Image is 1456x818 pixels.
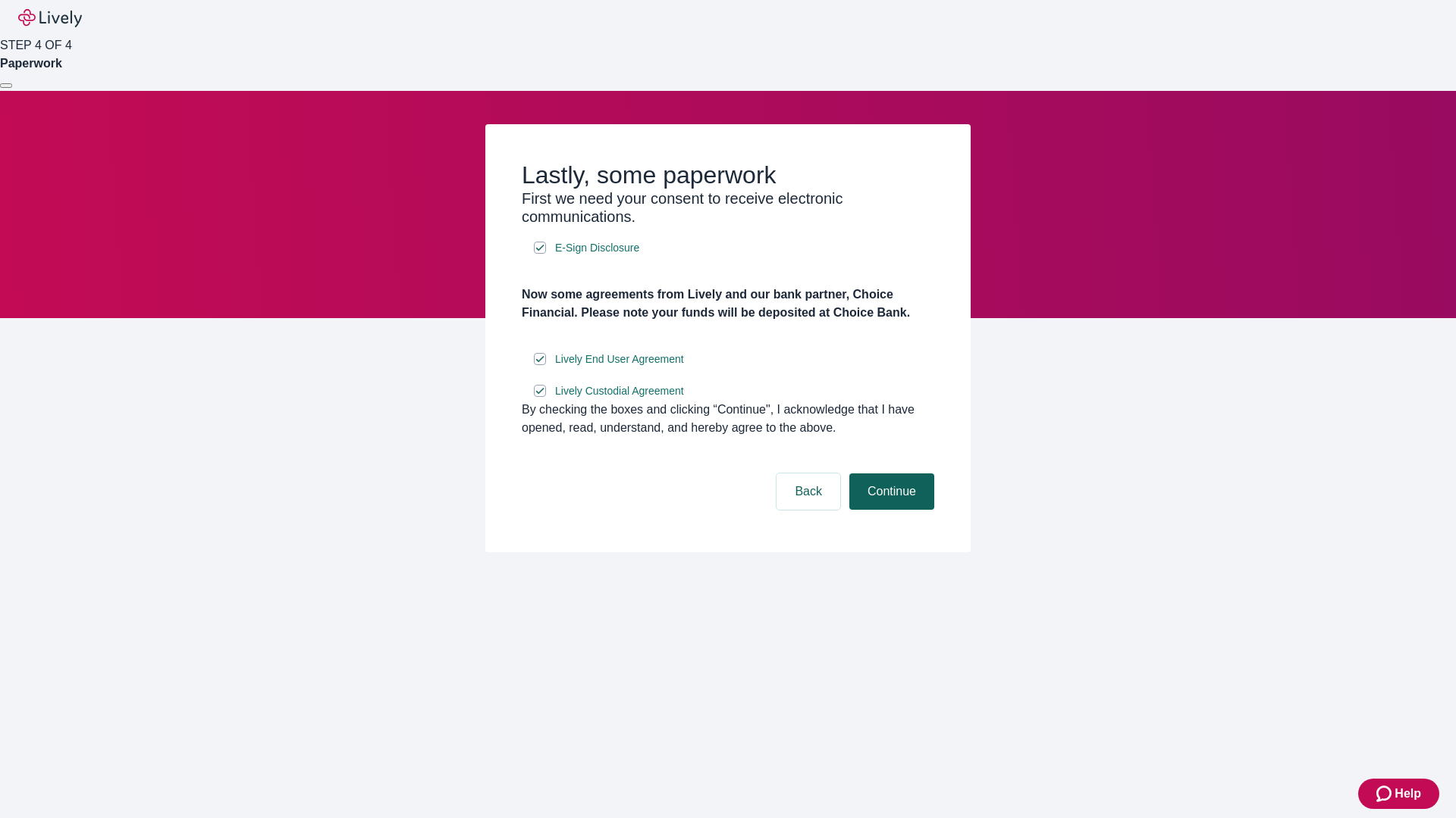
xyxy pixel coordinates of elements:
button: Back [777,473,840,510]
span: E-Sign Disclosure [555,240,639,256]
a: e-sign disclosure document [552,382,687,401]
a: e-sign disclosure document [552,239,642,258]
h4: Now some agreements from Lively and our bank partner, Choice Financial. Please note your funds wi... [522,286,934,322]
span: Lively Custodial Agreement [555,383,684,399]
img: Lively [18,9,82,27]
span: Help [1395,785,1421,803]
button: Continue [849,473,934,510]
div: By checking the boxes and clicking “Continue", I acknowledge that I have opened, read, understand... [522,401,934,437]
h2: Lastly, some paperwork [522,161,934,189]
a: e-sign disclosure document [552,350,687,369]
button: Zendesk support iconHelp [1358,779,1439,809]
span: Lively End User Agreement [555,351,684,367]
svg: Zendesk support icon [1376,785,1395,803]
h3: First we need your consent to receive electronic communications. [522,189,934,226]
